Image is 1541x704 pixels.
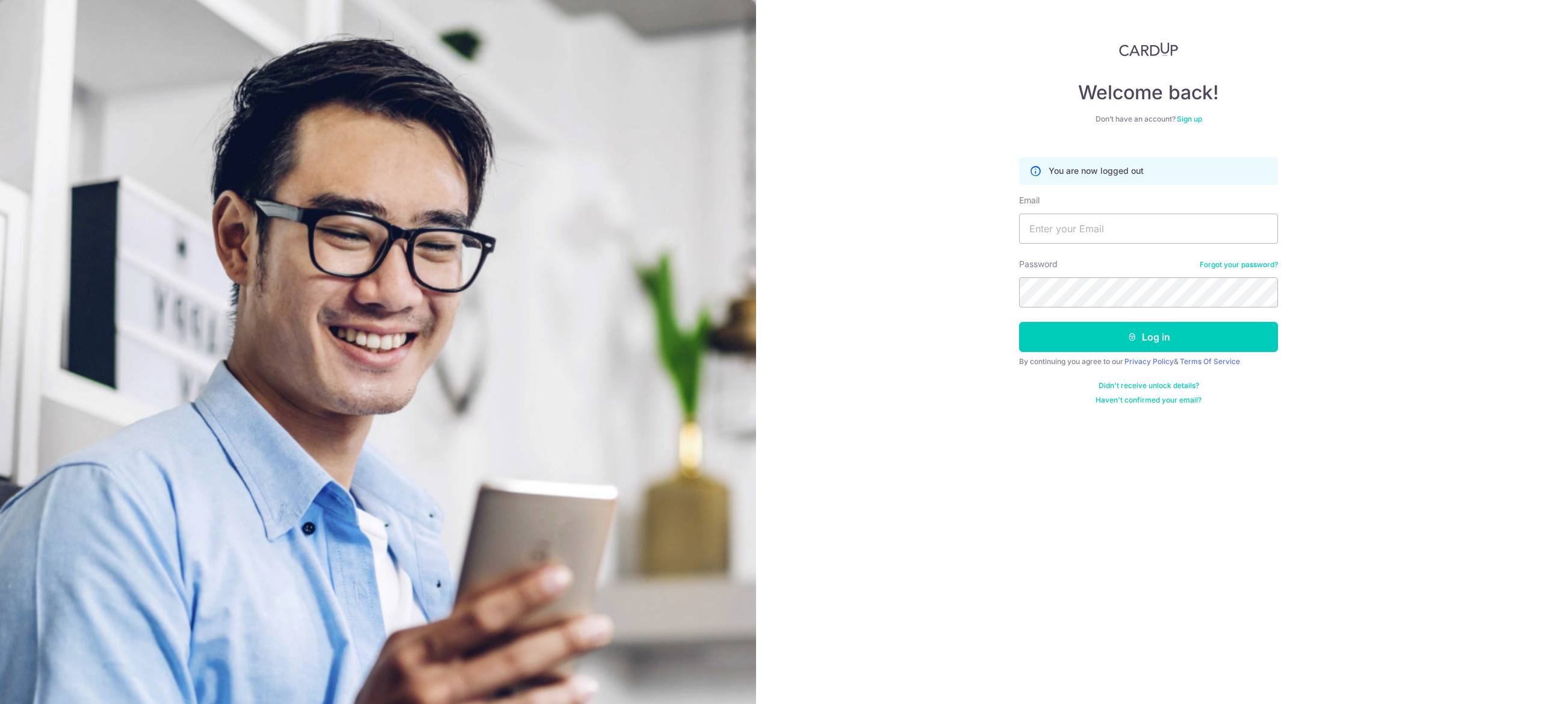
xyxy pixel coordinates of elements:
div: By continuing you agree to our & [1019,357,1278,366]
a: Forgot your password? [1200,260,1278,270]
img: CardUp Logo [1119,42,1178,57]
p: You are now logged out [1049,165,1144,177]
a: Privacy Policy [1124,357,1174,366]
div: Don’t have an account? [1019,114,1278,124]
label: Password [1019,258,1058,270]
input: Enter your Email [1019,214,1278,244]
a: Haven't confirmed your email? [1096,395,1201,405]
a: Didn't receive unlock details? [1099,381,1199,391]
label: Email [1019,194,1040,206]
a: Sign up [1177,114,1202,123]
a: Terms Of Service [1180,357,1240,366]
button: Log in [1019,322,1278,352]
h4: Welcome back! [1019,81,1278,105]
